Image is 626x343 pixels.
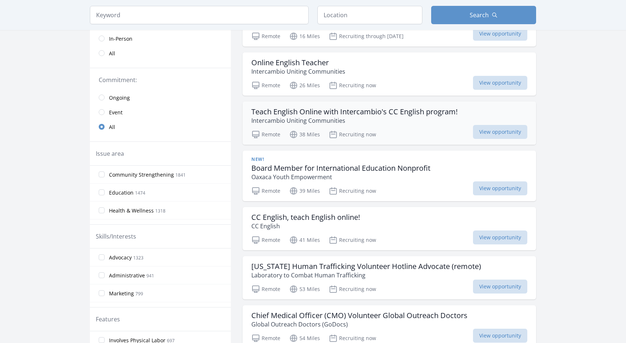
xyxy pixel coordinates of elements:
[99,189,105,195] input: Education 1474
[251,164,430,173] h3: Board Member for International Education Nonprofit
[109,189,134,196] span: Education
[251,285,280,294] p: Remote
[243,102,536,145] a: Teach English Online with Intercambio's CC English program! Intercambio Uniting Communities Remot...
[251,32,280,41] p: Remote
[251,213,360,222] h3: CC English, teach English online!
[473,181,527,195] span: View opportunity
[289,334,320,343] p: 54 Miles
[99,254,105,260] input: Advocacy 1323
[146,273,154,279] span: 941
[251,116,458,125] p: Intercambio Uniting Communities
[289,130,320,139] p: 38 Miles
[96,149,124,158] legend: Issue area
[243,256,536,299] a: [US_STATE] Human Trafficking Volunteer Hotline Advocate (remote) Laboratory to Combat Human Traff...
[109,171,174,178] span: Community Strengthening
[329,236,376,244] p: Recruiting now
[251,236,280,244] p: Remote
[109,123,115,131] span: All
[99,171,105,177] input: Community Strengthening 1841
[251,262,481,271] h3: [US_STATE] Human Trafficking Volunteer Hotline Advocate (remote)
[90,105,231,119] a: Event
[473,280,527,294] span: View opportunity
[133,255,143,261] span: 1323
[90,6,309,24] input: Keyword
[251,107,458,116] h3: Teach English Online with Intercambio's CC English program!
[109,109,123,116] span: Event
[251,58,345,67] h3: Online English Teacher
[96,232,136,241] legend: Skills/Interests
[90,46,231,60] a: All
[109,50,115,57] span: All
[289,236,320,244] p: 41 Miles
[243,52,536,96] a: Online English Teacher Intercambio Uniting Communities Remote 26 Miles Recruiting now View opport...
[109,254,132,261] span: Advocacy
[473,230,527,244] span: View opportunity
[135,291,143,297] span: 799
[251,222,360,230] p: CC English
[251,271,481,280] p: Laboratory to Combat Human Trafficking
[317,6,422,24] input: Location
[99,207,105,213] input: Health & Wellness 1318
[251,130,280,139] p: Remote
[329,285,376,294] p: Recruiting now
[251,67,345,76] p: Intercambio Uniting Communities
[243,151,536,201] a: New! Board Member for International Education Nonprofit Oaxaca Youth Empowerment Remote 39 Miles ...
[109,35,132,43] span: In-Person
[251,156,264,162] span: New!
[243,207,536,250] a: CC English, teach English online! CC English Remote 41 Miles Recruiting now View opportunity
[473,76,527,90] span: View opportunity
[329,32,404,41] p: Recruiting through [DATE]
[99,337,105,343] input: Involves Physical Labor 697
[99,75,222,84] legend: Commitment:
[329,187,376,195] p: Recruiting now
[289,81,320,90] p: 26 Miles
[109,290,134,297] span: Marketing
[473,27,527,41] span: View opportunity
[289,187,320,195] p: 39 Miles
[251,173,430,181] p: Oaxaca Youth Empowerment
[90,31,231,46] a: In-Person
[251,187,280,195] p: Remote
[109,94,130,102] span: Ongoing
[289,285,320,294] p: 53 Miles
[109,272,145,279] span: Administrative
[109,207,154,214] span: Health & Wellness
[99,272,105,278] input: Administrative 941
[175,172,186,178] span: 1841
[90,119,231,134] a: All
[470,11,489,19] span: Search
[96,315,120,324] legend: Features
[251,311,467,320] h3: Chief Medical Officer (CMO) Volunteer Global Outreach Doctors
[473,125,527,139] span: View opportunity
[473,329,527,343] span: View opportunity
[289,32,320,41] p: 16 Miles
[329,334,376,343] p: Recruiting now
[251,320,467,329] p: Global Outreach Doctors (GoDocs)
[99,290,105,296] input: Marketing 799
[329,81,376,90] p: Recruiting now
[155,208,165,214] span: 1318
[90,90,231,105] a: Ongoing
[251,334,280,343] p: Remote
[329,130,376,139] p: Recruiting now
[135,190,145,196] span: 1474
[431,6,536,24] button: Search
[251,81,280,90] p: Remote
